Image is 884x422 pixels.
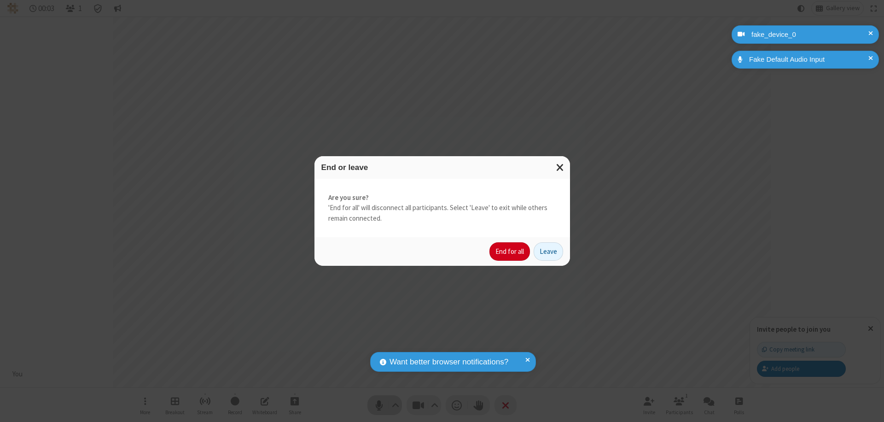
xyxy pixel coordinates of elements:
[328,193,556,203] strong: Are you sure?
[551,156,570,179] button: Close modal
[314,179,570,238] div: 'End for all' will disconnect all participants. Select 'Leave' to exit while others remain connec...
[748,29,872,40] div: fake_device_0
[390,356,508,368] span: Want better browser notifications?
[534,242,563,261] button: Leave
[746,54,872,65] div: Fake Default Audio Input
[321,163,563,172] h3: End or leave
[489,242,530,261] button: End for all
